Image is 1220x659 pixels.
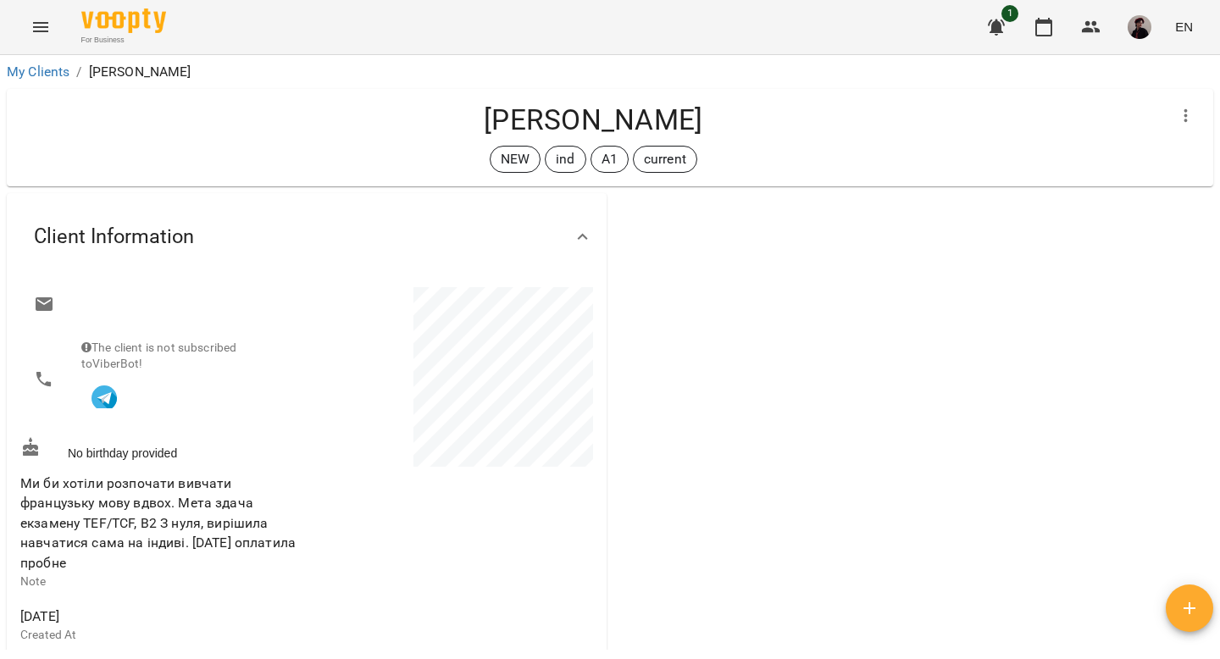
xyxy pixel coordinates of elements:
[81,373,127,418] button: In touch with VooptyBot
[602,149,618,169] p: А1
[644,149,686,169] p: current
[76,62,81,82] li: /
[91,385,117,411] img: Telegram
[1128,15,1151,39] img: 7d603b6c0277b58a862e2388d03b3a1c.jpg
[545,146,585,173] div: ind
[20,573,303,590] p: Note
[81,8,166,33] img: Voopty Logo
[81,35,166,46] span: For Business
[89,62,191,82] p: [PERSON_NAME]
[7,64,69,80] a: My Clients
[591,146,629,173] div: А1
[20,606,303,627] span: [DATE]
[7,62,1213,82] nav: breadcrumb
[501,149,530,169] p: NEW
[34,224,194,250] span: Client Information
[1168,11,1200,42] button: EN
[1001,5,1018,22] span: 1
[490,146,541,173] div: NEW
[20,627,303,644] p: Created At
[633,146,697,173] div: current
[20,7,61,47] button: Menu
[1175,18,1193,36] span: EN
[20,475,296,571] span: Ми би хотіли розпочати вивчати французьку мову вдвох. Мета здача екзамену TEF/TCF, В2 З нуля, вир...
[556,149,574,169] p: ind
[81,341,236,371] span: The client is not subscribed to ViberBot!
[7,193,607,280] div: Client Information
[17,434,307,465] div: No birthday provided
[20,102,1166,137] h4: [PERSON_NAME]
